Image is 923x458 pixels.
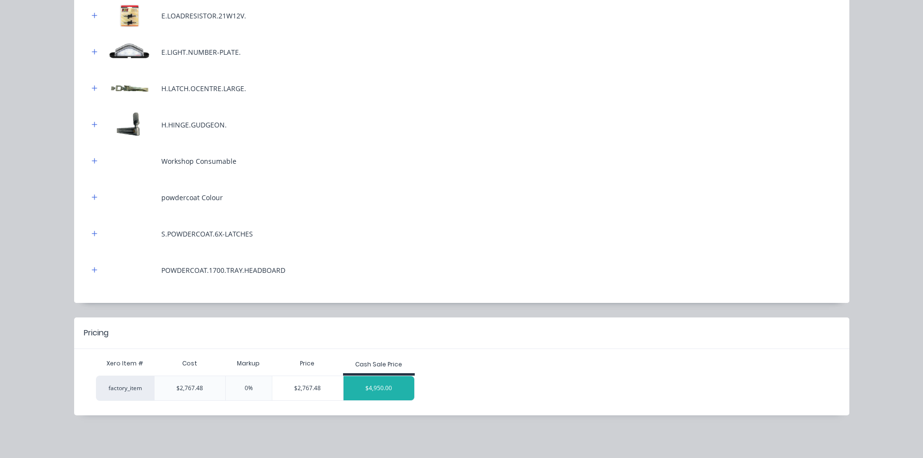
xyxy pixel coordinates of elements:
[355,360,402,369] div: Cash Sale Price
[161,47,241,57] div: E.LIGHT.NUMBER-PLATE.
[96,376,154,401] div: factory_item
[225,354,272,373] div: Markup
[161,192,223,203] div: powdercoat Colour
[106,75,154,102] img: H.LATCH.OCENTRE.LARGE.
[161,120,227,130] div: H.HINGE.GUDGEON.
[225,376,272,401] div: 0%
[161,11,246,21] div: E.LOADRESISTOR.21W12V.
[161,83,246,94] div: H.LATCH.OCENTRE.LARGE.
[272,354,344,373] div: Price
[96,354,154,373] div: Xero Item #
[106,2,154,29] img: E.LOADRESISTOR.21W12V.
[344,376,414,400] div: $4,950.00
[154,376,226,401] div: $2,767.48
[161,229,253,239] div: S.POWDERCOAT.6X-LATCHES
[106,39,154,65] img: E.LIGHT.NUMBER-PLATE.
[106,111,154,138] img: H.HINGE.GUDGEON.
[154,354,226,373] div: Cost
[161,265,285,275] div: POWDERCOAT.1700.TRAY.HEADBOARD
[84,327,109,339] div: Pricing
[272,376,344,400] div: $2,767.48
[161,156,236,166] div: Workshop Consumable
